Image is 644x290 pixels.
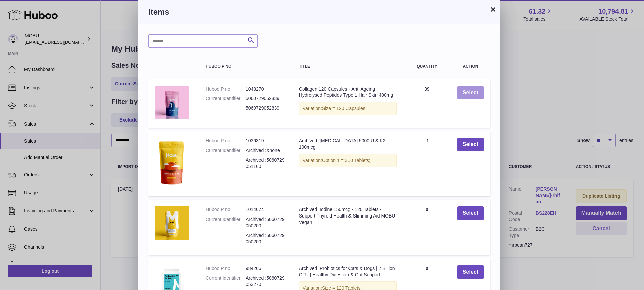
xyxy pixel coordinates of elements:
[246,232,285,245] dd: Archived :5060729050200
[322,106,367,111] span: Size = 120 Capsules;
[206,95,246,102] dt: Current Identifier
[457,206,484,220] button: Select
[246,147,285,154] dd: Archived :&none
[199,58,292,76] th: Huboo P no
[246,86,285,92] dd: 1048270
[206,275,246,288] dt: Current Identifier
[299,138,397,150] div: Archived :[MEDICAL_DATA] 5000IU & K2 100mcg
[246,275,285,288] dd: Archived :5060729053270
[155,206,189,240] img: Archived :Iodine 150mcg - 120 Tablets - Support Thyroid Health & Slimming Aid MOBU Vegan
[206,138,246,144] dt: Huboo P no
[299,154,397,167] div: Variation:
[299,206,397,226] div: Archived :Iodine 150mcg - 120 Tablets - Support Thyroid Health & Slimming Aid MOBU Vegan
[206,265,246,272] dt: Huboo P no
[322,158,370,163] span: Option 1 = 360 Tablets;
[404,131,450,196] td: -1
[246,206,285,213] dd: 1014674
[246,105,285,111] dd: 5060729052839
[206,206,246,213] dt: Huboo P no
[246,157,285,170] dd: Archived :5060729051160
[404,79,450,128] td: 39
[206,147,246,154] dt: Current Identifier
[457,86,484,100] button: Select
[404,200,450,255] td: 0
[299,102,397,115] div: Variation:
[206,86,246,92] dt: Huboo P no
[246,265,285,272] dd: 984266
[299,265,397,278] div: Archived :Probiotics for Cats & Dogs | 2 Billion CFU | Healthy Digestion & Gut Support
[292,58,404,76] th: Title
[450,58,490,76] th: Action
[246,95,285,102] dd: 5060729052839
[404,58,450,76] th: Quantity
[148,7,490,17] h3: Items
[457,265,484,279] button: Select
[489,5,497,13] button: ×
[155,86,189,119] img: Collagen 120 Capsules - Anti Ageing Hydrolysed Peptides Type 1 Hair Skin 400mg
[246,216,285,229] dd: Archived :5060729050200
[155,138,189,188] img: Archived :Vitamin D3 5000IU & K2 100mcg
[457,138,484,151] button: Select
[299,86,397,99] div: Collagen 120 Capsules - Anti Ageing Hydrolysed Peptides Type 1 Hair Skin 400mg
[206,216,246,229] dt: Current Identifier
[246,138,285,144] dd: 1036319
